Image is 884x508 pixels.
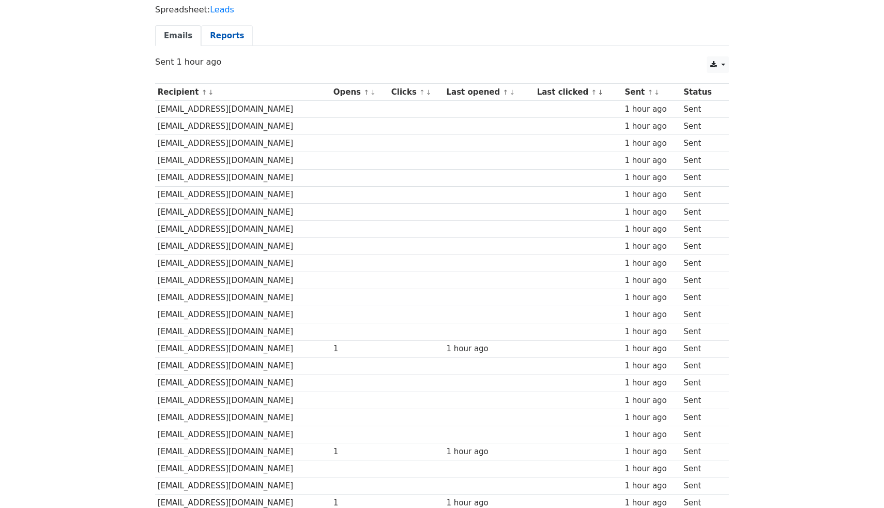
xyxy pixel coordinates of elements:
th: Opens [331,84,389,101]
td: Sent [681,357,723,375]
div: 1 hour ago [624,429,678,441]
td: Sent [681,220,723,237]
td: Sent [681,169,723,186]
td: [EMAIL_ADDRESS][DOMAIN_NAME] [155,443,331,460]
td: [EMAIL_ADDRESS][DOMAIN_NAME] [155,237,331,255]
td: Sent [681,375,723,392]
td: [EMAIL_ADDRESS][DOMAIN_NAME] [155,101,331,118]
th: Last opened [444,84,535,101]
td: [EMAIL_ADDRESS][DOMAIN_NAME] [155,357,331,375]
td: [EMAIL_ADDRESS][DOMAIN_NAME] [155,135,331,152]
div: 1 hour ago [624,275,678,287]
a: ↑ [503,88,509,96]
td: [EMAIL_ADDRESS][DOMAIN_NAME] [155,203,331,220]
td: [EMAIL_ADDRESS][DOMAIN_NAME] [155,220,331,237]
td: Sent [681,118,723,135]
td: Sent [681,426,723,443]
td: [EMAIL_ADDRESS][DOMAIN_NAME] [155,186,331,203]
a: ↑ [648,88,653,96]
td: Sent [681,392,723,409]
td: Sent [681,409,723,426]
td: Sent [681,460,723,477]
a: Reports [201,25,253,47]
td: Sent [681,101,723,118]
div: 1 [333,446,386,458]
div: 1 hour ago [624,463,678,475]
td: Sent [681,323,723,340]
th: Sent [622,84,681,101]
td: [EMAIL_ADDRESS][DOMAIN_NAME] [155,255,331,272]
div: 1 hour ago [624,480,678,492]
div: 1 [333,343,386,355]
td: [EMAIL_ADDRESS][DOMAIN_NAME] [155,477,331,495]
th: Recipient [155,84,331,101]
td: [EMAIL_ADDRESS][DOMAIN_NAME] [155,169,331,186]
a: ↑ [363,88,369,96]
div: 1 hour ago [624,360,678,372]
td: Sent [681,443,723,460]
td: [EMAIL_ADDRESS][DOMAIN_NAME] [155,409,331,426]
td: Sent [681,289,723,306]
td: [EMAIL_ADDRESS][DOMAIN_NAME] [155,460,331,477]
th: Clicks [389,84,444,101]
td: [EMAIL_ADDRESS][DOMAIN_NAME] [155,392,331,409]
div: 1 hour ago [624,292,678,304]
td: [EMAIL_ADDRESS][DOMAIN_NAME] [155,306,331,323]
td: [EMAIL_ADDRESS][DOMAIN_NAME] [155,375,331,392]
td: [EMAIL_ADDRESS][DOMAIN_NAME] [155,340,331,357]
div: 1 hour ago [624,377,678,389]
td: Sent [681,340,723,357]
a: ↓ [509,88,515,96]
a: ↓ [654,88,660,96]
a: ↓ [426,88,432,96]
a: ↑ [419,88,425,96]
td: [EMAIL_ADDRESS][DOMAIN_NAME] [155,289,331,306]
iframe: Chat Widget [832,458,884,508]
div: 1 hour ago [624,206,678,218]
a: Leads [210,5,234,14]
div: 1 hour ago [624,343,678,355]
td: Sent [681,306,723,323]
td: Sent [681,272,723,289]
td: [EMAIL_ADDRESS][DOMAIN_NAME] [155,323,331,340]
div: 1 hour ago [624,395,678,407]
div: 1 hour ago [624,189,678,201]
td: [EMAIL_ADDRESS][DOMAIN_NAME] [155,272,331,289]
div: 1 hour ago [624,241,678,252]
td: [EMAIL_ADDRESS][DOMAIN_NAME] [155,426,331,443]
td: Sent [681,255,723,272]
a: ↓ [208,88,214,96]
div: 1 hour ago [446,446,532,458]
div: 1 hour ago [624,309,678,321]
a: ↑ [202,88,207,96]
td: Sent [681,203,723,220]
div: 1 hour ago [624,446,678,458]
a: ↑ [591,88,597,96]
a: Emails [155,25,201,47]
div: 1 hour ago [624,121,678,132]
p: Sent 1 hour ago [155,56,729,67]
p: Spreadsheet: [155,4,729,15]
th: Last clicked [535,84,622,101]
div: 1 hour ago [624,412,678,424]
td: Sent [681,237,723,255]
div: 1 hour ago [624,258,678,270]
a: ↓ [370,88,376,96]
td: [EMAIL_ADDRESS][DOMAIN_NAME] [155,118,331,135]
div: 1 hour ago [624,326,678,338]
div: 1 hour ago [624,155,678,167]
td: Sent [681,186,723,203]
td: Sent [681,135,723,152]
td: [EMAIL_ADDRESS][DOMAIN_NAME] [155,152,331,169]
a: ↓ [598,88,603,96]
th: Status [681,84,723,101]
div: 1 hour ago [446,343,532,355]
div: 1 hour ago [624,223,678,235]
td: Sent [681,477,723,495]
div: 1 hour ago [624,103,678,115]
td: Sent [681,152,723,169]
div: 1 hour ago [624,172,678,184]
div: 1 hour ago [624,138,678,150]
